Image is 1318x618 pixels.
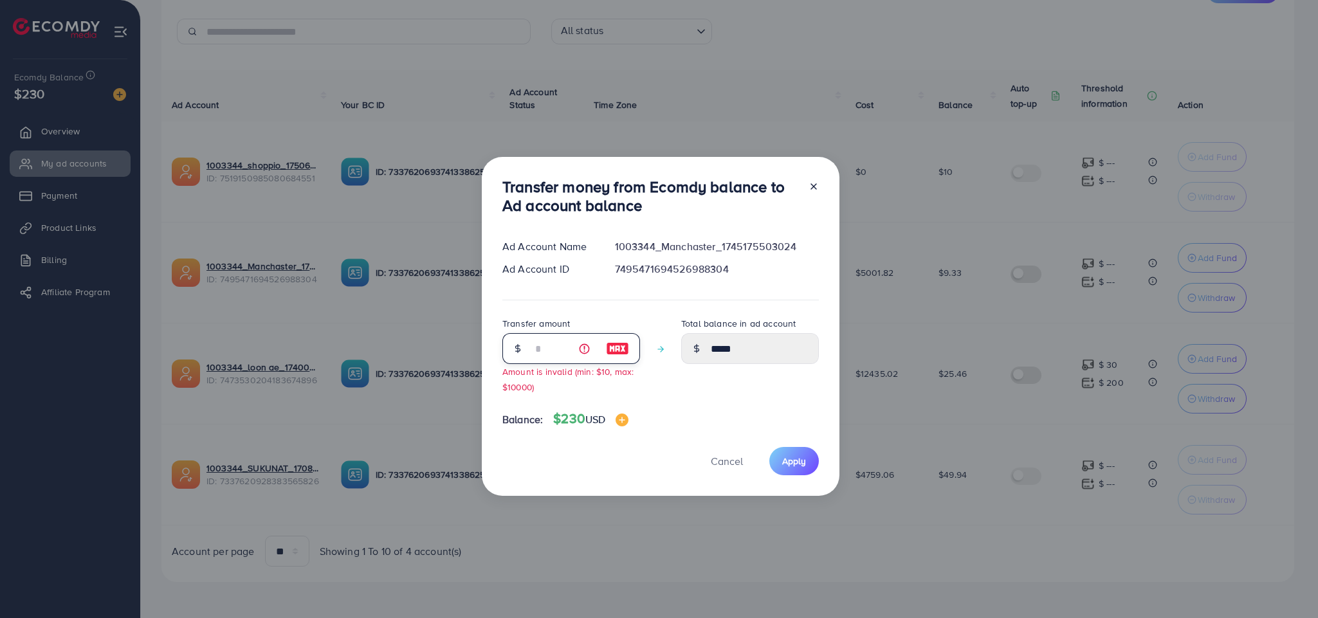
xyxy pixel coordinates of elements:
div: 7495471694526988304 [605,262,829,277]
img: image [616,414,628,426]
button: Apply [769,447,819,475]
div: Ad Account Name [492,239,605,254]
div: Ad Account ID [492,262,605,277]
label: Transfer amount [502,317,570,330]
span: Cancel [711,454,743,468]
span: USD [585,412,605,426]
div: 1003344_Manchaster_1745175503024 [605,239,829,254]
h4: $230 [553,411,628,427]
img: image [606,341,629,356]
iframe: Chat [1263,560,1308,608]
small: Amount is invalid (min: $10, max: $10000) [502,365,634,392]
span: Apply [782,455,806,468]
button: Cancel [695,447,759,475]
h3: Transfer money from Ecomdy balance to Ad account balance [502,177,798,215]
span: Balance: [502,412,543,427]
label: Total balance in ad account [681,317,796,330]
